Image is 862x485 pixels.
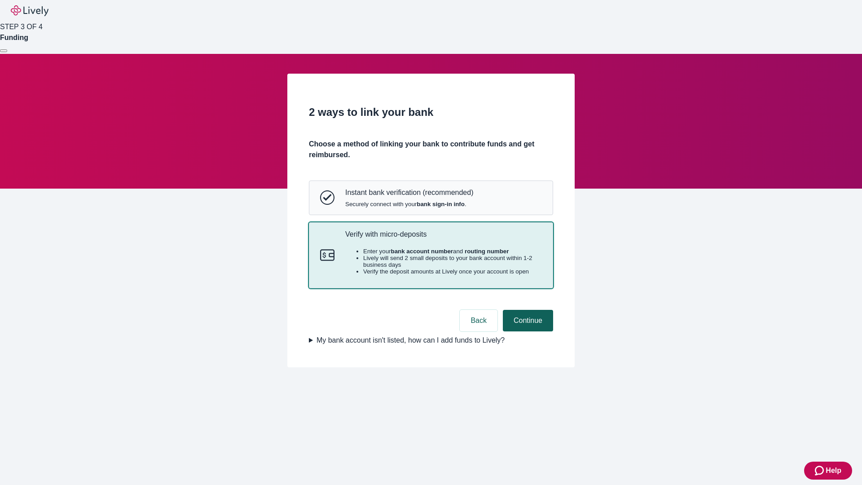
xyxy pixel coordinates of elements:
strong: bank account number [391,248,453,255]
svg: Zendesk support icon [815,465,826,476]
li: Verify the deposit amounts at Lively once your account is open [363,268,542,275]
h2: 2 ways to link your bank [309,104,553,120]
svg: Micro-deposits [320,248,334,262]
li: Enter your and [363,248,542,255]
button: Zendesk support iconHelp [804,462,852,480]
strong: bank sign-in info [417,201,465,207]
img: Lively [11,5,48,16]
span: Securely connect with your . [345,201,473,207]
button: Back [460,310,497,331]
svg: Instant bank verification [320,190,334,205]
button: Instant bank verificationInstant bank verification (recommended)Securely connect with yourbank si... [309,181,553,214]
button: Continue [503,310,553,331]
li: Lively will send 2 small deposits to your bank account within 1-2 business days [363,255,542,268]
h4: Choose a method of linking your bank to contribute funds and get reimbursed. [309,139,553,160]
span: Help [826,465,841,476]
p: Verify with micro-deposits [345,230,542,238]
p: Instant bank verification (recommended) [345,188,473,197]
summary: My bank account isn't listed, how can I add funds to Lively? [309,335,553,346]
strong: routing number [465,248,509,255]
button: Micro-depositsVerify with micro-depositsEnter yourbank account numberand routing numberLively wil... [309,223,553,288]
